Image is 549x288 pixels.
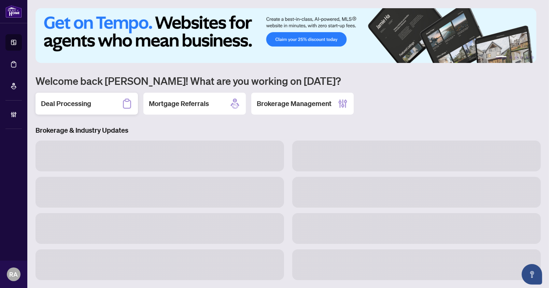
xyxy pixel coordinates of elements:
button: Open asap [522,264,542,285]
h3: Brokerage & Industry Updates [36,126,541,135]
button: 6 [531,56,534,59]
img: logo [5,5,22,18]
h2: Mortgage Referrals [149,99,209,108]
button: 3 [515,56,518,59]
span: RA [10,270,18,279]
button: 1 [496,56,507,59]
h2: Brokerage Management [257,99,332,108]
button: 5 [526,56,529,59]
button: 4 [520,56,523,59]
img: Slide 0 [36,8,536,63]
h1: Welcome back [PERSON_NAME]! What are you working on [DATE]? [36,74,541,87]
button: 2 [509,56,512,59]
h2: Deal Processing [41,99,91,108]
